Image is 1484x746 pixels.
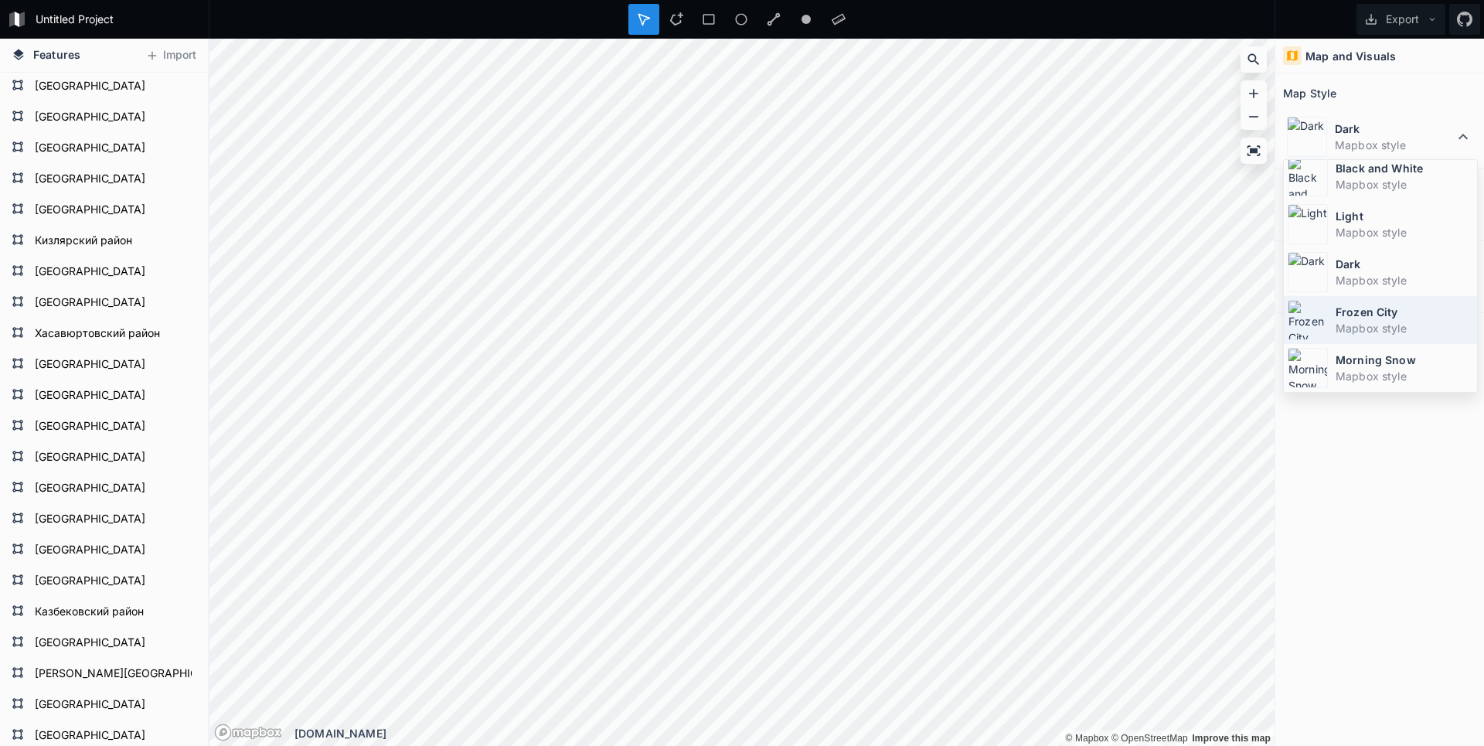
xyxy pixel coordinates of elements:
dt: Dark [1336,256,1473,272]
img: Morning Snow [1288,348,1328,388]
a: OpenStreetMap [1111,733,1188,744]
a: Map feedback [1192,733,1271,744]
dd: Mapbox style [1336,176,1473,192]
button: Import [138,43,204,68]
button: Export [1356,4,1445,35]
a: Mapbox logo [214,724,282,741]
dd: Mapbox style [1336,368,1473,384]
img: Light [1288,204,1328,244]
dt: Dark [1335,121,1454,137]
img: Dark [1288,252,1328,292]
dd: Mapbox style [1336,320,1473,336]
dd: Mapbox style [1335,137,1454,153]
dt: Light [1336,208,1473,224]
dd: Mapbox style [1336,272,1473,288]
dt: Black and White [1336,160,1473,176]
img: Black and White [1288,156,1328,196]
div: [DOMAIN_NAME] [294,725,1275,741]
dd: Mapbox style [1336,224,1473,240]
h2: Map Style [1283,81,1336,105]
span: Features [33,46,80,63]
img: Dark [1287,117,1327,157]
img: Frozen City [1288,300,1328,340]
h4: Map and Visuals [1305,48,1396,64]
a: Mapbox [1065,733,1108,744]
dt: Frozen City [1336,304,1473,320]
dt: Morning Snow [1336,352,1473,368]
